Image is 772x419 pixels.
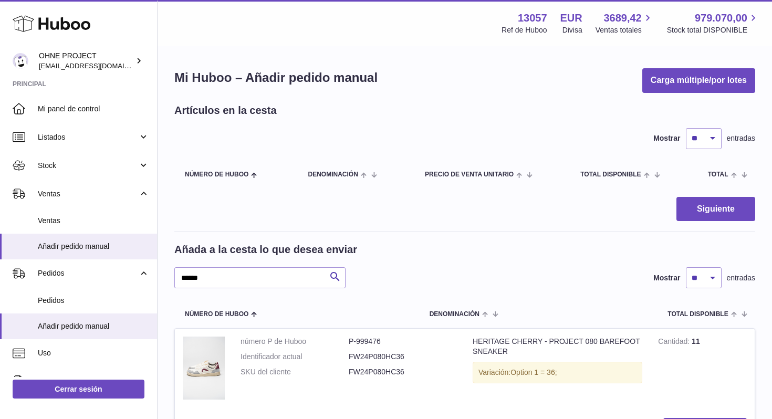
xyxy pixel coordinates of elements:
span: 3689,42 [603,11,641,25]
span: Precio de venta unitario [425,171,514,178]
span: Stock [38,161,138,171]
h1: Mi Huboo – Añadir pedido manual [174,69,378,86]
strong: Cantidad [658,337,692,348]
span: Total DISPONIBLE [667,311,728,318]
dd: P-999476 [349,337,457,347]
span: Uso [38,348,149,358]
span: Añadir pedido manual [38,321,149,331]
td: 11 [650,329,755,410]
label: Mostrar [653,133,680,143]
strong: 13057 [518,11,547,25]
dd: FW24P080HC36 [349,352,457,362]
div: Variación: [473,362,642,383]
span: Pedidos [38,268,138,278]
dt: número P de Huboo [241,337,349,347]
span: Añadir pedido manual [38,242,149,252]
button: Carga múltiple/por lotes [642,68,755,93]
div: OHNE PROJECT [39,51,133,71]
img: support@ohneproject.com [13,53,28,69]
span: Stock total DISPONIBLE [667,25,759,35]
a: Cerrar sesión [13,380,144,399]
span: Listados [38,132,138,142]
span: Facturación y pagos [38,376,138,386]
h2: Añada a la cesta lo que desea enviar [174,243,357,257]
span: entradas [727,273,755,283]
span: Mi panel de control [38,104,149,114]
span: Denominación [308,171,358,178]
span: entradas [727,133,755,143]
dt: Identificador actual [241,352,349,362]
span: Option 1 = 36; [510,368,557,376]
strong: EUR [560,11,582,25]
span: Total DISPONIBLE [580,171,641,178]
span: [EMAIL_ADDRESS][DOMAIN_NAME] [39,61,154,70]
dd: FW24P080HC36 [349,367,457,377]
div: Ref de Huboo [502,25,547,35]
img: HERITAGE CHERRY - PROJECT 080 BAREFOOT SNEAKER [183,337,225,400]
span: Pedidos [38,296,149,306]
span: Ventas [38,216,149,226]
span: Ventas [38,189,138,199]
td: HERITAGE CHERRY - PROJECT 080 BAREFOOT SNEAKER [465,329,650,410]
h2: Artículos en la cesta [174,103,277,118]
a: 979.070,00 Stock total DISPONIBLE [667,11,759,35]
span: Denominación [430,311,479,318]
dt: SKU del cliente [241,367,349,377]
span: Número de Huboo [185,171,248,178]
button: Siguiente [676,197,755,222]
span: Número de Huboo [185,311,248,318]
span: Ventas totales [596,25,654,35]
span: 979.070,00 [695,11,747,25]
span: Total [708,171,728,178]
label: Mostrar [653,273,680,283]
a: 3689,42 Ventas totales [596,11,654,35]
div: Divisa [562,25,582,35]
